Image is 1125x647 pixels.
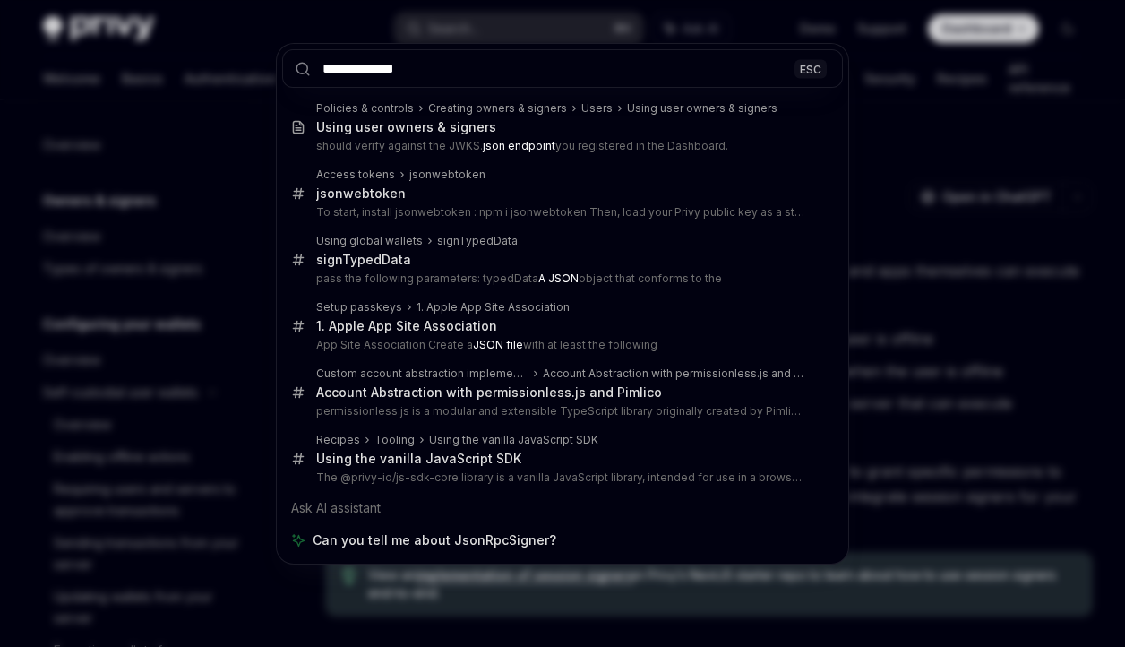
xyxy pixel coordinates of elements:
div: Ask AI assistant [282,492,843,524]
div: 1. Apple App Site Association [417,300,570,315]
p: permissionless.js is a modular and extensible TypeScript library originally created by Pimlico for d [316,404,805,418]
div: jsonwebtoken [316,185,406,202]
div: Creating owners & signers [428,101,567,116]
span: Can you tell me about JsonRpcSigner? [313,531,556,549]
b: JSON file [473,338,523,351]
div: Using the vanilla JavaScript SDK [429,433,598,447]
div: ESC [794,59,827,78]
div: signTypedData [316,252,411,268]
div: Using the vanilla JavaScript SDK [316,451,521,467]
p: To start, install jsonwebtoken : npm i jsonwebtoken Then, load your Privy public key as a string. c [316,205,805,220]
b: A JSON [538,272,579,285]
p: should verify against the JWKS. you registered in the Dashboard. [316,139,805,153]
div: 1. Apple App Site Association [316,318,497,334]
p: App Site Association Create a with at least the following [316,338,805,352]
div: Access tokens [316,168,395,182]
div: Using user owners & signers [627,101,777,116]
div: Custom account abstraction implementation [316,367,528,381]
div: Using user owners & signers [316,119,496,135]
div: Tooling [374,433,415,447]
p: pass the following parameters: typedData object that conforms to the [316,272,805,286]
div: signTypedData [437,234,518,248]
div: jsonwebtoken [409,168,485,182]
b: json endpoint [483,139,555,152]
div: Policies & controls [316,101,414,116]
div: Setup passkeys [316,300,402,315]
div: Users [581,101,613,116]
div: Using global wallets [316,234,423,248]
p: The @privy-io/js-sdk-core library is a vanilla JavaScript library, intended for use in a browser-lik [316,470,805,485]
div: Account Abstraction with permissionless.js and Pimlico [543,367,805,381]
div: Account Abstraction with permissionless.js and Pimlico [316,384,662,401]
div: Recipes [316,433,360,447]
